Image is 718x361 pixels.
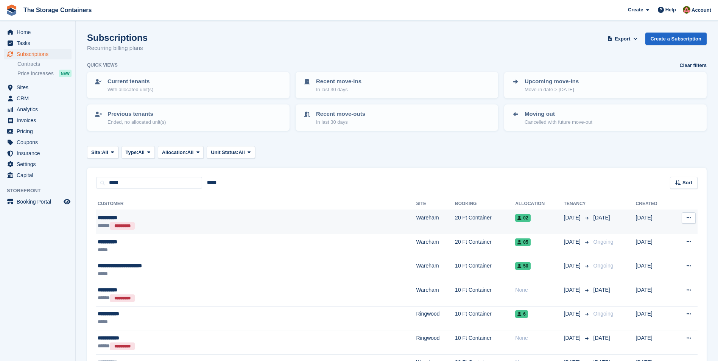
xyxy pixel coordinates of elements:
p: Move-in date > [DATE] [525,86,579,93]
a: menu [4,115,72,126]
span: [DATE] [564,214,582,222]
span: Booking Portal [17,196,62,207]
span: Site: [91,149,102,156]
th: Customer [96,198,416,210]
th: Tenancy [564,198,590,210]
span: Type: [126,149,139,156]
span: [DATE] [593,287,610,293]
h1: Subscriptions [87,33,148,43]
span: [DATE] [593,215,610,221]
td: [DATE] [636,234,671,258]
td: Wareham [416,258,455,282]
td: 10 Ft Container [455,258,515,282]
td: 20 Ft Container [455,210,515,234]
p: Recent move-outs [316,110,365,118]
span: Analytics [17,104,62,115]
span: Export [615,35,630,43]
span: CRM [17,93,62,104]
span: Help [665,6,676,14]
a: Current tenants With allocated unit(s) [88,73,289,98]
a: Previous tenants Ended, no allocated unit(s) [88,105,289,130]
img: Kirsty Simpson [683,6,690,14]
a: menu [4,126,72,137]
div: NEW [59,70,72,77]
span: [DATE] [564,262,582,270]
span: Sort [682,179,692,187]
p: With allocated unit(s) [107,86,153,93]
a: Create a Subscription [645,33,707,45]
span: 50 [515,262,530,270]
td: [DATE] [636,282,671,306]
td: 10 Ft Container [455,330,515,355]
span: Coupons [17,137,62,148]
a: menu [4,170,72,180]
span: Capital [17,170,62,180]
p: Current tenants [107,77,153,86]
td: [DATE] [636,210,671,234]
a: Moving out Cancelled with future move-out [505,105,706,130]
span: Sites [17,82,62,93]
span: Home [17,27,62,37]
button: Export [606,33,639,45]
span: Tasks [17,38,62,48]
a: menu [4,93,72,104]
a: menu [4,27,72,37]
span: Price increases [17,70,54,77]
th: Created [636,198,671,210]
p: In last 30 days [316,118,365,126]
span: Ongoing [593,239,614,245]
a: menu [4,49,72,59]
span: Account [692,6,711,14]
p: Upcoming move-ins [525,77,579,86]
span: 05 [515,238,530,246]
th: Site [416,198,455,210]
a: Clear filters [679,62,707,69]
p: Previous tenants [107,110,166,118]
span: Pricing [17,126,62,137]
span: [DATE] [564,286,582,294]
p: Moving out [525,110,592,118]
span: Settings [17,159,62,170]
span: All [187,149,194,156]
span: All [102,149,108,156]
a: menu [4,196,72,207]
a: menu [4,148,72,159]
span: Storefront [7,187,75,195]
td: Ringwood [416,330,455,355]
span: [DATE] [564,238,582,246]
span: Create [628,6,643,14]
p: Recent move-ins [316,77,361,86]
td: 10 Ft Container [455,306,515,330]
span: Ongoing [593,311,614,317]
th: Booking [455,198,515,210]
td: [DATE] [636,306,671,330]
span: [DATE] [564,334,582,342]
div: None [515,334,564,342]
span: Unit Status: [211,149,238,156]
span: Subscriptions [17,49,62,59]
a: menu [4,82,72,93]
a: Preview store [62,197,72,206]
span: Ongoing [593,263,614,269]
div: None [515,286,564,294]
img: stora-icon-8386f47178a22dfd0bd8f6a31ec36ba5ce8667c1dd55bd0f319d3a0aa187defe.svg [6,5,17,16]
p: Recurring billing plans [87,44,148,53]
p: In last 30 days [316,86,361,93]
button: Allocation: All [158,146,204,159]
a: Recent move-ins In last 30 days [296,73,497,98]
span: Allocation: [162,149,187,156]
span: 02 [515,214,530,222]
td: Ringwood [416,306,455,330]
td: 10 Ft Container [455,282,515,306]
a: menu [4,38,72,48]
a: The Storage Containers [20,4,95,16]
a: menu [4,159,72,170]
p: Ended, no allocated unit(s) [107,118,166,126]
button: Unit Status: All [207,146,255,159]
a: Price increases NEW [17,69,72,78]
td: 20 Ft Container [455,234,515,258]
a: menu [4,104,72,115]
span: Invoices [17,115,62,126]
h6: Quick views [87,62,118,68]
button: Type: All [121,146,155,159]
